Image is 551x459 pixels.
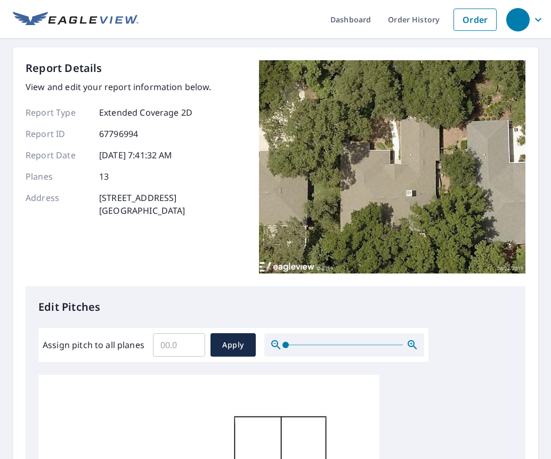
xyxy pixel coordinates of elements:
p: Address [26,191,90,217]
a: Order [453,9,497,31]
p: Extended Coverage 2D [99,106,192,119]
p: 13 [99,170,109,183]
p: Report ID [26,127,90,140]
p: 67796994 [99,127,138,140]
p: [DATE] 7:41:32 AM [99,149,173,162]
button: Apply [210,333,256,357]
p: Planes [26,170,90,183]
label: Assign pitch to all planes [43,339,144,351]
span: Apply [219,339,247,352]
p: Report Details [26,60,102,76]
p: Report Type [26,106,90,119]
p: Edit Pitches [38,299,513,315]
img: Top image [259,60,525,273]
input: 00.0 [153,330,205,360]
img: EV Logo [13,12,139,28]
p: Report Date [26,149,90,162]
p: View and edit your report information below. [26,80,212,93]
p: [STREET_ADDRESS] [GEOGRAPHIC_DATA] [99,191,185,217]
